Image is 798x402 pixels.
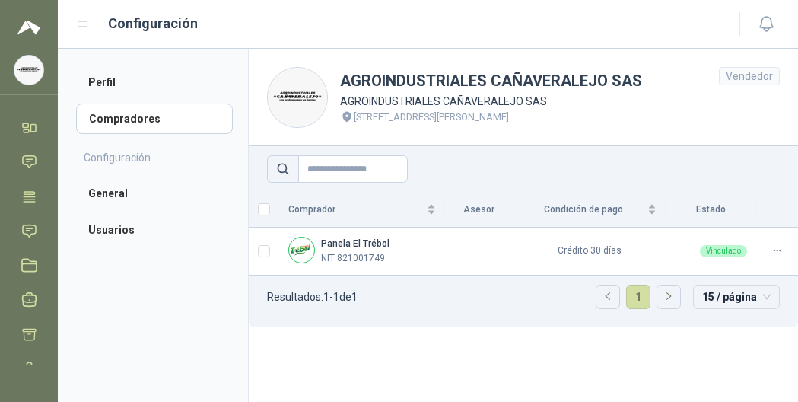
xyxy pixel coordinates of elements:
[700,245,747,257] div: Vinculado
[288,203,424,217] span: Comprador
[445,192,513,228] th: Asesor
[596,286,619,308] button: left
[513,228,666,276] td: Crédito 30 días
[354,110,509,125] p: [STREET_ADDRESS][PERSON_NAME]
[596,285,620,309] li: Página anterior
[321,238,389,249] b: Panela El Trébol
[76,215,233,245] a: Usuarios
[267,292,358,302] p: Resultados: 1 - 1 de 1
[268,68,327,127] img: Company Logo
[657,286,680,308] button: right
[17,18,40,37] img: Logo peakr
[340,93,642,110] p: AGROINDUSTRIALES CAÑAVERALEJO SAS
[108,13,198,34] h1: Configuración
[657,285,681,309] li: Página siguiente
[76,178,233,209] a: General
[14,56,43,85] img: Company Logo
[289,238,314,263] img: Company Logo
[84,149,151,166] h2: Configuración
[340,69,642,93] h1: AGROINDUSTRIALES CAÑAVERALEJO SAS
[664,292,673,301] span: right
[76,67,233,97] a: Perfil
[603,292,612,301] span: left
[76,104,233,134] a: Compradores
[279,192,445,228] th: Comprador
[523,203,644,217] span: Condición de pago
[626,285,650,309] li: 1
[702,286,771,308] span: 15 / página
[719,67,780,85] div: Vendedor
[321,251,385,266] p: NIT 821001749
[666,192,756,228] th: Estado
[513,192,666,228] th: Condición de pago
[693,285,780,309] div: tamaño de página
[627,286,650,308] a: 1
